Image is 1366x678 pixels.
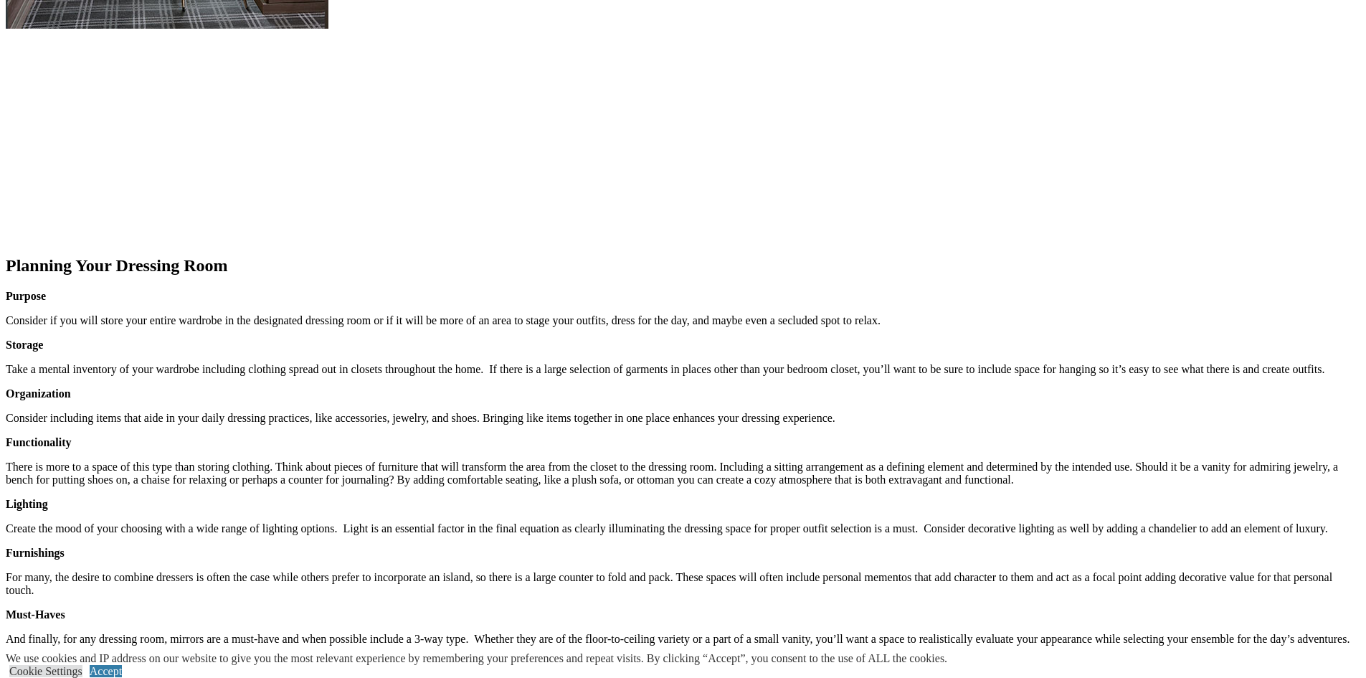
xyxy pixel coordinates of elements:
[6,339,43,351] strong: Storage
[6,522,1360,535] p: Create the mood of your choosing with a wide range of lighting options. Light is an essential fac...
[6,571,1360,597] p: For many, the desire to combine dressers is often the case while others prefer to incorporate an ...
[6,498,48,510] strong: Lighting
[6,412,1360,425] p: Consider including items that aide in your daily dressing practices, like accessories, jewelry, a...
[6,652,947,665] div: We use cookies and IP address on our website to give you the most relevant experience by remember...
[6,314,1360,327] p: Consider if you will store your entire wardrobe in the designated dressing room or if it will be ...
[6,436,72,448] strong: Functionality
[6,290,46,302] strong: Purpose
[6,256,1360,276] h2: Planning Your Dressing Room
[6,608,65,621] strong: Must-Haves
[6,461,1360,486] p: There is more to a space of this type than storing clothing. Think about pieces of furniture that...
[6,387,71,400] strong: Organization
[6,547,65,559] strong: Furnishings
[90,665,122,677] a: Accept
[6,633,1360,646] p: And finally, for any dressing room, mirrors are a must-have and when possible include a 3-way typ...
[9,665,82,677] a: Cookie Settings
[6,363,1360,376] p: Take a mental inventory of your wardrobe including clothing spread out in closets throughout the ...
